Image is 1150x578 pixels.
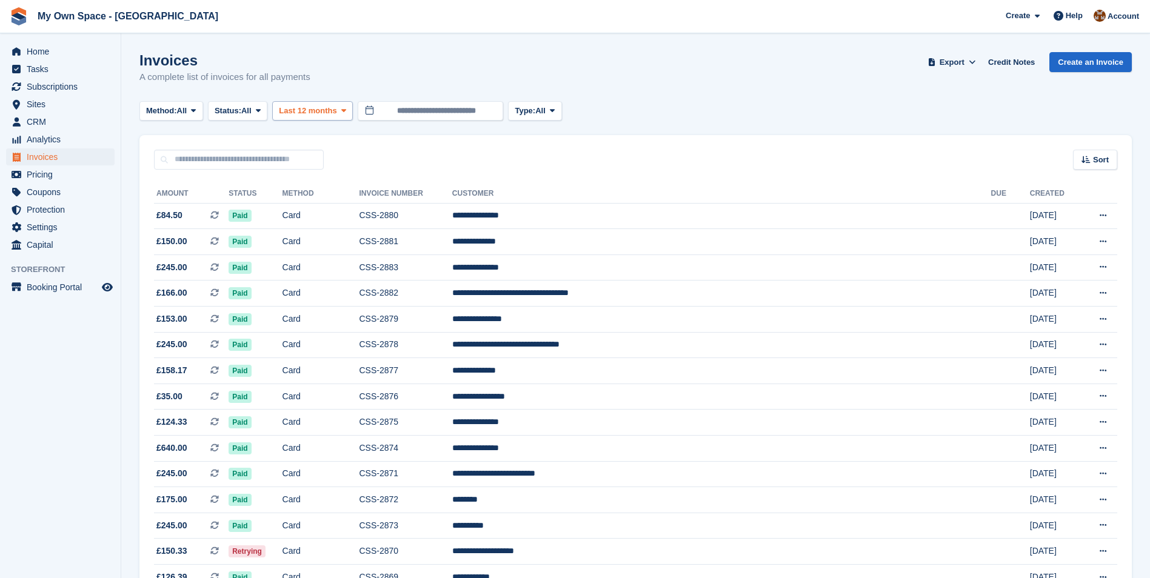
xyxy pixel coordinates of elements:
[229,184,282,204] th: Status
[1030,184,1080,204] th: Created
[156,364,187,377] span: £158.17
[6,184,115,201] a: menu
[6,78,115,95] a: menu
[359,410,452,436] td: CSS-2875
[1108,10,1139,22] span: Account
[27,279,99,296] span: Booking Portal
[11,264,121,276] span: Storefront
[156,235,187,248] span: £150.00
[229,391,251,403] span: Paid
[27,166,99,183] span: Pricing
[156,287,187,299] span: £166.00
[6,61,115,78] a: menu
[229,416,251,428] span: Paid
[1030,332,1080,358] td: [DATE]
[156,313,187,325] span: £153.00
[359,332,452,358] td: CSS-2878
[229,494,251,506] span: Paid
[6,43,115,60] a: menu
[208,101,267,121] button: Status: All
[282,461,359,487] td: Card
[282,203,359,229] td: Card
[6,113,115,130] a: menu
[156,390,182,403] span: £35.00
[229,545,266,557] span: Retrying
[6,279,115,296] a: menu
[139,70,310,84] p: A complete list of invoices for all payments
[359,358,452,384] td: CSS-2877
[1093,154,1109,166] span: Sort
[282,410,359,436] td: Card
[535,105,546,117] span: All
[229,210,251,222] span: Paid
[154,184,229,204] th: Amount
[1030,539,1080,565] td: [DATE]
[359,487,452,513] td: CSS-2872
[282,254,359,281] td: Card
[282,539,359,565] td: Card
[229,313,251,325] span: Paid
[359,281,452,307] td: CSS-2882
[1030,487,1080,513] td: [DATE]
[1049,52,1132,72] a: Create an Invoice
[359,461,452,487] td: CSS-2871
[282,513,359,539] td: Card
[156,338,187,351] span: £245.00
[1030,229,1080,255] td: [DATE]
[282,307,359,333] td: Card
[27,201,99,218] span: Protection
[156,467,187,480] span: £245.00
[156,209,182,222] span: £84.50
[1030,513,1080,539] td: [DATE]
[282,487,359,513] td: Card
[33,6,223,26] a: My Own Space - [GEOGRAPHIC_DATA]
[1030,410,1080,436] td: [DATE]
[272,101,353,121] button: Last 12 months
[6,96,115,113] a: menu
[241,105,252,117] span: All
[27,43,99,60] span: Home
[1030,203,1080,229] td: [DATE]
[359,229,452,255] td: CSS-2881
[1030,254,1080,281] td: [DATE]
[1066,10,1083,22] span: Help
[359,254,452,281] td: CSS-2883
[1030,384,1080,410] td: [DATE]
[282,332,359,358] td: Card
[359,436,452,462] td: CSS-2874
[282,358,359,384] td: Card
[359,539,452,565] td: CSS-2870
[1030,358,1080,384] td: [DATE]
[282,184,359,204] th: Method
[983,52,1040,72] a: Credit Notes
[229,262,251,274] span: Paid
[27,148,99,165] span: Invoices
[27,131,99,148] span: Analytics
[156,261,187,274] span: £245.00
[359,184,452,204] th: Invoice Number
[991,184,1030,204] th: Due
[1030,307,1080,333] td: [DATE]
[27,96,99,113] span: Sites
[156,519,187,532] span: £245.00
[359,384,452,410] td: CSS-2876
[27,184,99,201] span: Coupons
[515,105,535,117] span: Type:
[1030,281,1080,307] td: [DATE]
[6,201,115,218] a: menu
[139,52,310,68] h1: Invoices
[6,219,115,236] a: menu
[156,442,187,454] span: £640.00
[6,236,115,253] a: menu
[229,468,251,480] span: Paid
[229,520,251,532] span: Paid
[359,203,452,229] td: CSS-2880
[100,280,115,294] a: Preview store
[146,105,177,117] span: Method:
[156,416,187,428] span: £124.33
[359,307,452,333] td: CSS-2879
[6,148,115,165] a: menu
[139,101,203,121] button: Method: All
[6,131,115,148] a: menu
[508,101,561,121] button: Type: All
